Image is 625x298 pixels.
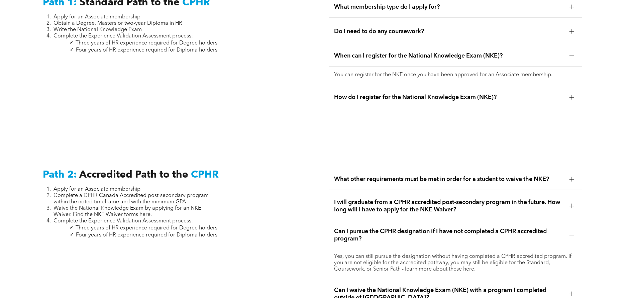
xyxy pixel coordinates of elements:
[334,94,564,101] span: How do I register for the National Knowledge Exam (NKE)?
[54,33,193,39] span: Complete the Experience Validation Assessment process:
[76,40,217,46] span: Three years of HR experience required for Degree holders
[334,254,577,273] p: Yes, you can still pursue the designation without having completed a CPHR accredited program. If ...
[54,14,140,20] span: Apply for an Associate membership
[54,21,182,26] span: Obtain a Degree, Masters or two-year Diploma in HR
[54,187,140,192] span: Apply for an Associate membership
[334,28,564,35] span: Do I need to do any coursework?
[76,232,217,238] span: Four years of HR experience required for Diploma holders
[334,72,577,78] p: You can register for the NKE once you have been approved for an Associate membership.
[54,27,142,32] span: Write the National Knowledge Exam
[334,228,564,242] span: Can I pursue the CPHR designation if I have not completed a CPHR accredited program?
[334,3,564,11] span: What membership type do I apply for?
[76,225,217,231] span: Three years of HR experience required for Degree holders
[334,176,564,183] span: What other requirements must be met in order for a student to waive the NKE?
[79,170,188,180] span: Accredited Path to the
[54,218,193,224] span: Complete the Experience Validation Assessment process:
[334,199,564,213] span: I will graduate from a CPHR accredited post-secondary program in the future. How long will I have...
[191,170,219,180] span: CPHR
[54,206,201,217] span: Waive the National Knowledge Exam by applying for an NKE Waiver. Find the NKE Waiver forms here.
[54,193,209,205] span: Complete a CPHR Canada Accredited post-secondary program within the noted timeframe and with the ...
[334,52,564,60] span: When can I register for the National Knowledge Exam (NKE)?
[43,170,77,180] span: Path 2:
[76,47,217,53] span: Four years of HR experience required for Diploma holders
